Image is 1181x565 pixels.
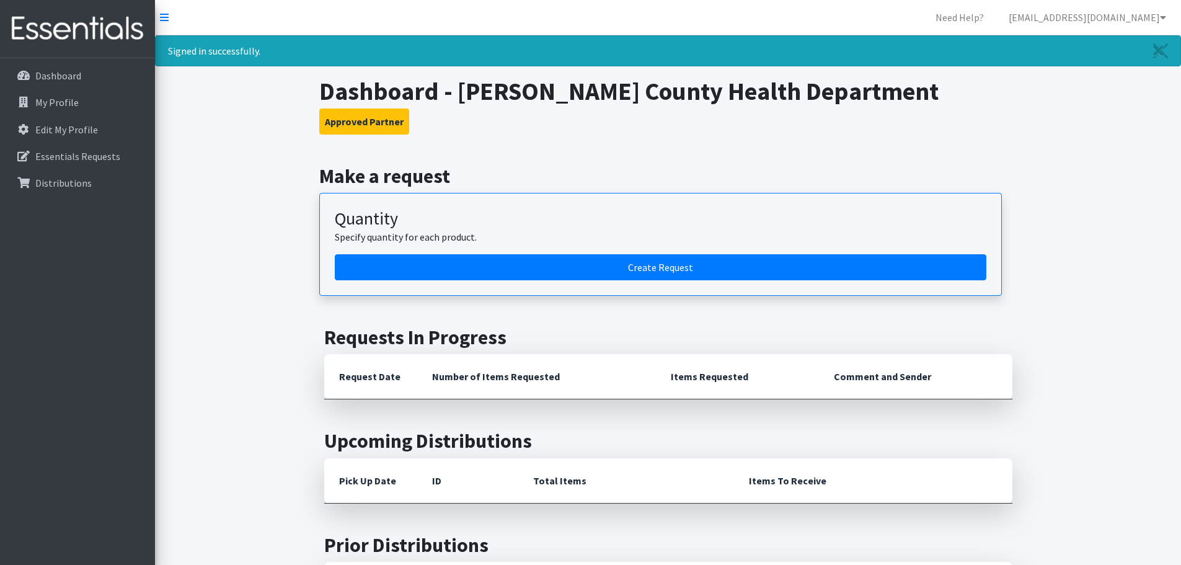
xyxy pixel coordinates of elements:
[35,150,120,162] p: Essentials Requests
[5,90,150,115] a: My Profile
[1141,36,1180,66] a: Close
[319,109,409,135] button: Approved Partner
[417,458,518,504] th: ID
[324,429,1012,453] h2: Upcoming Distributions
[656,354,819,399] th: Items Requested
[324,458,417,504] th: Pick Up Date
[324,354,417,399] th: Request Date
[518,458,734,504] th: Total Items
[417,354,657,399] th: Number of Items Requested
[324,533,1012,557] h2: Prior Distributions
[319,76,1017,106] h1: Dashboard - [PERSON_NAME] County Health Department
[155,35,1181,66] div: Signed in successfully.
[5,117,150,142] a: Edit My Profile
[5,8,150,50] img: HumanEssentials
[335,208,986,229] h3: Quantity
[926,5,994,30] a: Need Help?
[319,164,1017,188] h2: Make a request
[35,177,92,189] p: Distributions
[5,144,150,169] a: Essentials Requests
[35,69,81,82] p: Dashboard
[324,326,1012,349] h2: Requests In Progress
[35,96,79,109] p: My Profile
[35,123,98,136] p: Edit My Profile
[819,354,1012,399] th: Comment and Sender
[5,171,150,195] a: Distributions
[335,229,986,244] p: Specify quantity for each product.
[335,254,986,280] a: Create a request by quantity
[999,5,1176,30] a: [EMAIL_ADDRESS][DOMAIN_NAME]
[734,458,1012,504] th: Items To Receive
[5,63,150,88] a: Dashboard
